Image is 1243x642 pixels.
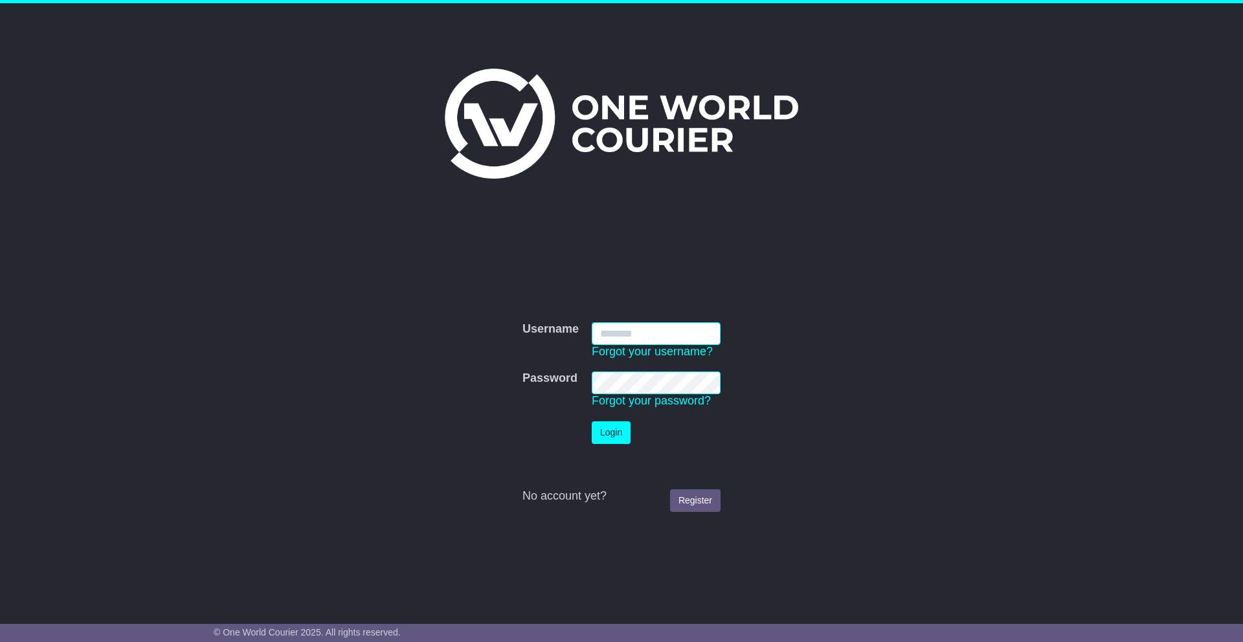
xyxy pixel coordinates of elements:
[445,69,798,179] img: One World
[698,326,713,341] keeper-lock: Open Keeper Popup
[592,421,631,444] button: Login
[522,322,579,337] label: Username
[592,394,711,407] a: Forgot your password?
[214,627,401,637] span: © One World Courier 2025. All rights reserved.
[592,345,713,358] a: Forgot your username?
[522,489,721,504] div: No account yet?
[522,371,577,386] label: Password
[670,489,721,512] a: Register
